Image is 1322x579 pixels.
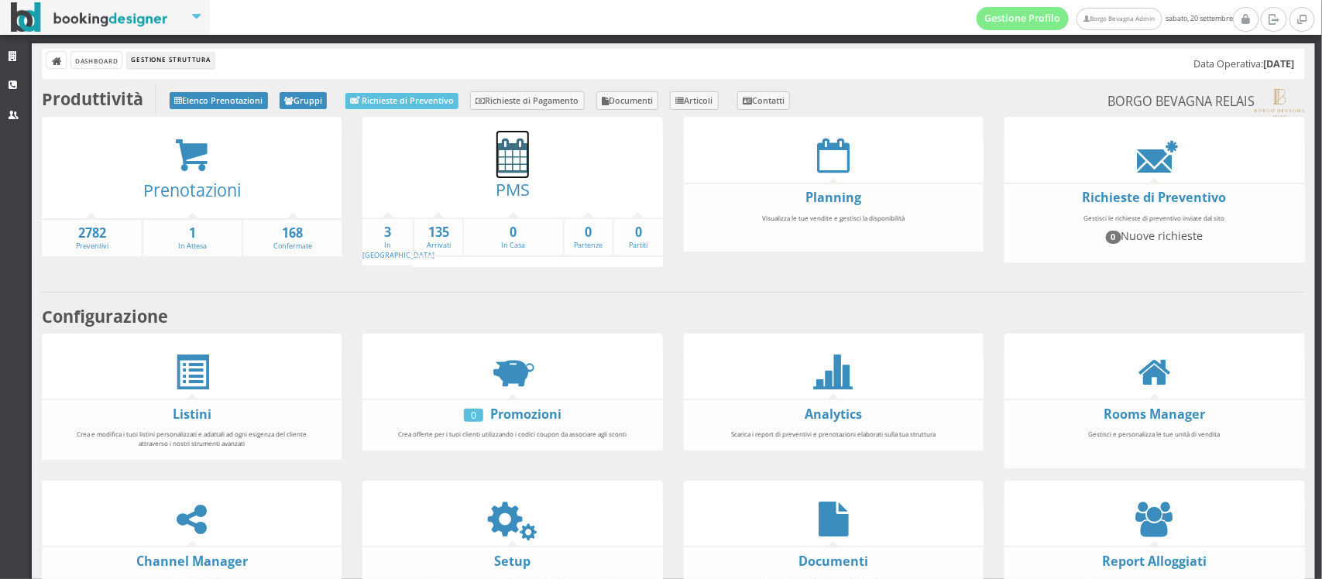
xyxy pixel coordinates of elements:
[143,224,242,242] strong: 1
[42,224,142,242] strong: 2782
[977,7,1233,30] span: sabato, 20 settembre
[243,224,342,252] a: 168Confermate
[737,91,791,110] a: Contatti
[1102,553,1207,570] a: Report Alloggiati
[1076,8,1162,30] a: Borgo Bevagna Admin
[42,87,143,110] b: Produttività
[387,423,638,446] div: Crea offerte per i tuoi clienti utilizzando i codici coupon da associare agli sconti
[614,224,663,251] a: 0Partiti
[243,224,342,242] strong: 168
[464,224,562,251] a: 0In Casa
[470,91,585,110] a: Richieste di Pagamento
[464,409,483,422] div: 0
[1029,207,1280,258] div: Gestisci le richieste di preventivo inviate dal sito
[1107,89,1304,117] small: BORGO BEVAGNA RELAIS
[71,52,122,68] a: Dashboard
[1104,406,1205,423] a: Rooms Manager
[805,406,862,423] a: Analytics
[490,406,561,423] a: Promozioni
[496,178,530,200] a: PMS
[143,224,242,252] a: 1In Attesa
[1106,231,1121,243] span: 0
[362,224,434,260] a: 3In [GEOGRAPHIC_DATA]
[708,207,959,248] div: Visualizza le tue vendite e gestisci la disponibilità
[143,179,241,201] a: Prenotazioni
[67,423,318,454] div: Crea e modifica i tuoi listini personalizzati e adattali ad ogni esigenza del cliente attraverso ...
[414,224,463,251] a: 135Arrivati
[1036,229,1273,243] h4: Nuove richieste
[565,224,613,251] a: 0Partenze
[414,224,463,242] strong: 135
[464,224,562,242] strong: 0
[1193,58,1294,70] h5: Data Operativa:
[362,224,413,242] strong: 3
[136,553,248,570] a: Channel Manager
[1029,423,1280,464] div: Gestisci e personalizza le tue unità di vendita
[670,91,719,110] a: Articoli
[345,93,458,109] a: Richieste di Preventivo
[42,305,168,327] b: Configurazione
[1083,189,1227,206] a: Richieste di Preventivo
[1263,57,1294,70] b: [DATE]
[977,7,1070,30] a: Gestione Profilo
[614,224,663,242] strong: 0
[708,423,959,446] div: Scarica i report di preventivi e prenotazioni elaborati sulla tua struttura
[596,91,659,110] a: Documenti
[280,92,328,109] a: Gruppi
[42,224,142,252] a: 2782Preventivi
[173,406,211,423] a: Listini
[11,2,168,33] img: BookingDesigner.com
[805,189,861,206] a: Planning
[565,224,613,242] strong: 0
[170,92,268,109] a: Elenco Prenotazioni
[1255,89,1304,117] img: 51bacd86f2fc11ed906d06074585c59a.png
[127,52,214,69] li: Gestione Struttura
[798,553,868,570] a: Documenti
[495,553,531,570] a: Setup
